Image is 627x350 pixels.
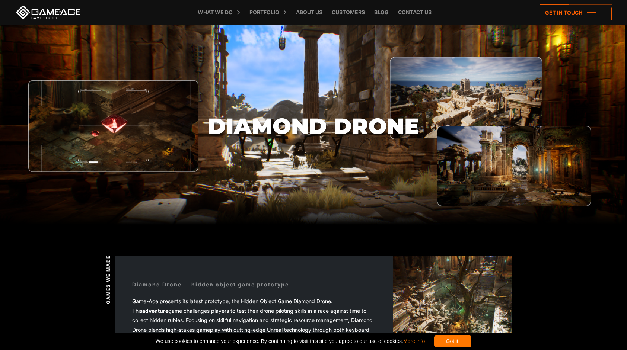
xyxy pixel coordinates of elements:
[105,255,111,304] span: Games we made
[403,338,425,344] a: More info
[142,308,168,314] strong: adventure
[132,298,373,342] span: Game-Ace presents its latest prototype, the Hidden Object Game Diamond Drone. This game challenge...
[540,4,612,20] a: Get in touch
[208,114,419,138] h1: Diamond Drone
[434,335,471,347] div: Got it!
[156,335,425,347] span: We use cookies to enhance your experience. By continuing to visit this site you agree to our use ...
[132,280,289,288] div: Diamond Drone — hidden object game prototype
